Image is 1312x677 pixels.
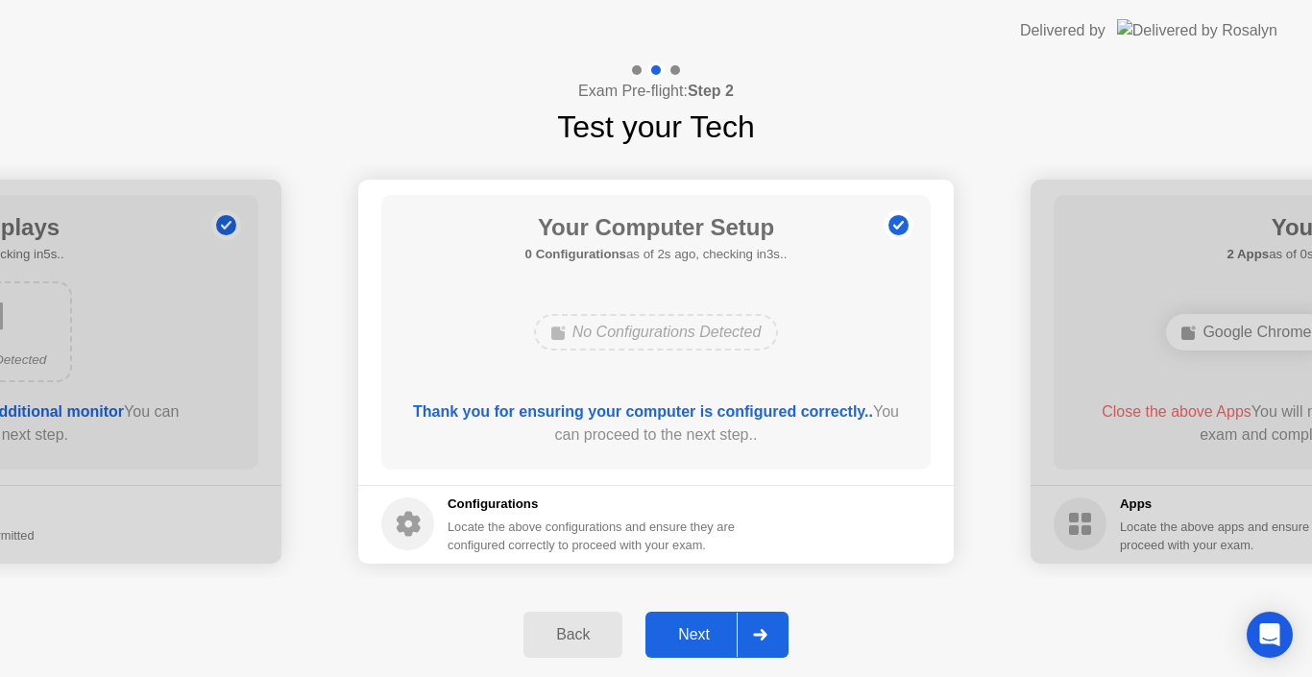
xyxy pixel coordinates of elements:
div: You can proceed to the next step.. [409,400,904,447]
img: Delivered by Rosalyn [1117,19,1277,41]
div: Open Intercom Messenger [1247,612,1293,658]
h5: Configurations [448,495,739,514]
h5: as of 2s ago, checking in3s.. [525,245,788,264]
h1: Test your Tech [557,104,755,150]
div: Delivered by [1020,19,1105,42]
div: Next [651,626,737,643]
div: Back [529,626,617,643]
button: Next [645,612,789,658]
button: Back [523,612,622,658]
h4: Exam Pre-flight: [578,80,734,103]
b: Thank you for ensuring your computer is configured correctly.. [413,403,873,420]
div: No Configurations Detected [534,314,779,351]
div: Locate the above configurations and ensure they are configured correctly to proceed with your exam. [448,518,739,554]
b: Step 2 [688,83,734,99]
h1: Your Computer Setup [525,210,788,245]
b: 0 Configurations [525,247,626,261]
